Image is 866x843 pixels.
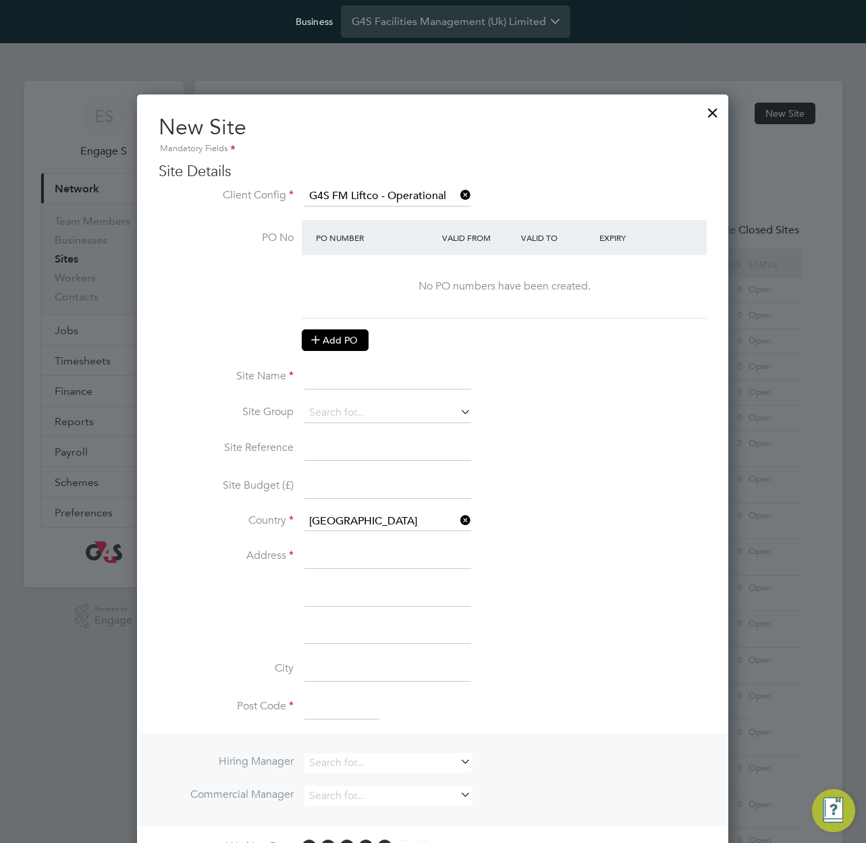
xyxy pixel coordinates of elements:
[439,225,518,250] div: Valid From
[304,403,471,423] input: Search for...
[304,786,471,806] input: Search for...
[159,369,294,383] label: Site Name
[296,16,333,28] label: Business
[159,549,294,563] label: Address
[159,661,294,676] label: City
[159,788,294,802] label: Commercial Manager
[518,225,597,250] div: Valid To
[313,225,439,250] div: PO Number
[159,699,294,713] label: Post Code
[159,479,294,493] label: Site Budget (£)
[159,441,294,455] label: Site Reference
[159,188,294,202] label: Client Config
[302,329,369,351] button: Add PO
[596,225,675,250] div: Expiry
[159,405,294,419] label: Site Group
[159,514,294,528] label: Country
[812,789,855,832] button: Engage Resource Center
[304,753,471,773] input: Search for...
[159,113,707,157] h2: New Site
[304,186,471,207] input: Search for...
[159,142,707,157] div: Mandatory Fields
[159,231,294,245] label: PO No
[159,162,707,182] h3: Site Details
[304,512,471,531] input: Search for...
[315,279,693,294] div: No PO numbers have been created.
[159,755,294,769] label: Hiring Manager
